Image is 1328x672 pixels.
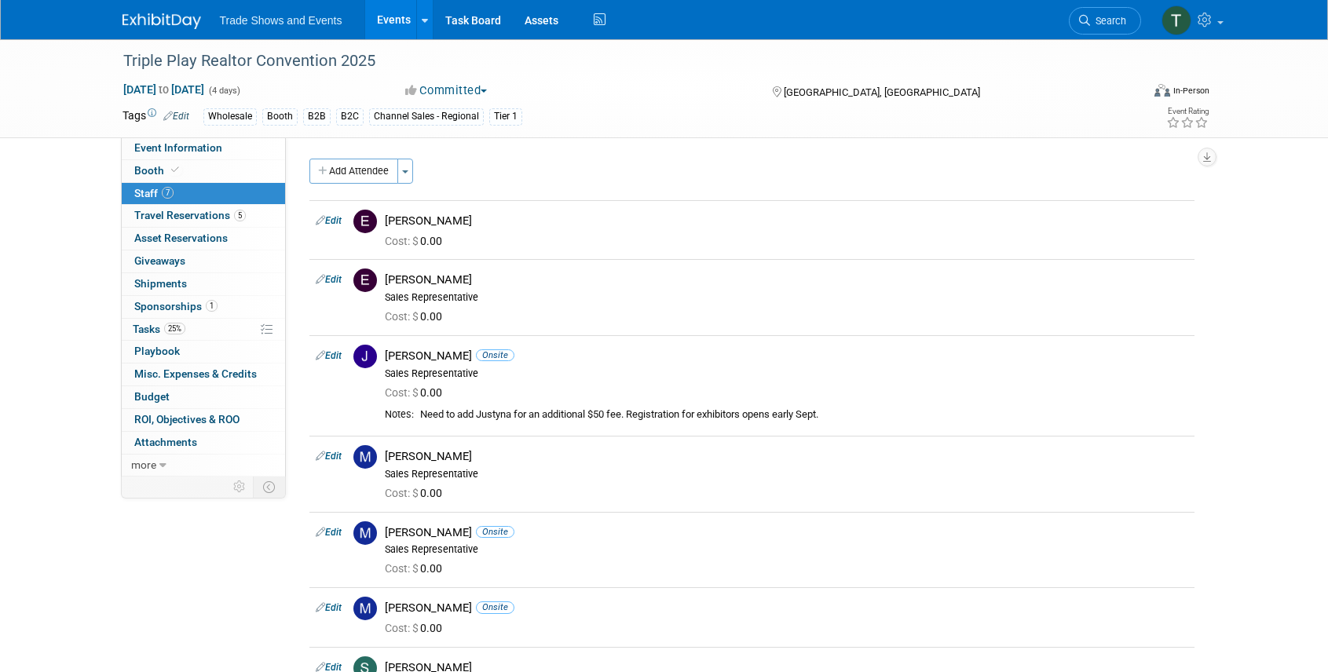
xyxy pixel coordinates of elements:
[385,386,448,399] span: 0.00
[353,210,377,233] img: E.jpg
[385,367,1188,380] div: Sales Representative
[385,408,414,421] div: Notes:
[122,205,285,227] a: Travel Reservations5
[400,82,493,99] button: Committed
[1090,15,1126,27] span: Search
[784,86,980,98] span: [GEOGRAPHIC_DATA], [GEOGRAPHIC_DATA]
[316,215,342,226] a: Edit
[476,601,514,613] span: Onsite
[122,183,285,205] a: Staff7
[122,228,285,250] a: Asset Reservations
[316,602,342,613] a: Edit
[385,235,420,247] span: Cost: $
[123,108,189,126] td: Tags
[385,622,448,634] span: 0.00
[134,367,257,380] span: Misc. Expenses & Credits
[122,432,285,454] a: Attachments
[262,108,298,125] div: Booth
[476,349,514,361] span: Onsite
[234,210,246,221] span: 5
[385,622,420,634] span: Cost: $
[122,455,285,477] a: more
[385,562,420,575] span: Cost: $
[385,468,1188,480] div: Sales Representative
[369,108,484,125] div: Channel Sales - Regional
[206,300,218,312] span: 1
[122,296,285,318] a: Sponsorships1
[385,291,1188,304] div: Sales Representative
[385,601,1188,615] div: [PERSON_NAME]
[385,386,420,399] span: Cost: $
[385,525,1188,540] div: [PERSON_NAME]
[385,310,448,323] span: 0.00
[1173,85,1209,97] div: In-Person
[162,187,174,199] span: 7
[1048,82,1210,105] div: Event Format
[134,390,170,403] span: Budget
[134,141,222,154] span: Event Information
[353,597,377,620] img: M.jpg
[385,449,1188,464] div: [PERSON_NAME]
[303,108,331,125] div: B2B
[134,187,174,199] span: Staff
[131,458,156,471] span: more
[385,562,448,575] span: 0.00
[171,166,179,174] i: Booth reservation complete
[385,310,420,323] span: Cost: $
[156,83,171,96] span: to
[118,47,1118,75] div: Triple Play Realtor Convention 2025
[220,14,342,27] span: Trade Shows and Events
[385,214,1188,228] div: [PERSON_NAME]
[134,232,228,244] span: Asset Reservations
[122,341,285,363] a: Playbook
[336,108,364,125] div: B2C
[134,300,218,312] span: Sponsorships
[385,487,420,499] span: Cost: $
[309,159,398,184] button: Add Attendee
[122,319,285,341] a: Tasks25%
[316,527,342,538] a: Edit
[122,386,285,408] a: Budget
[385,349,1188,363] div: [PERSON_NAME]
[133,323,185,335] span: Tasks
[316,451,342,462] a: Edit
[122,137,285,159] a: Event Information
[122,363,285,385] a: Misc. Expenses & Credits
[123,82,205,97] span: [DATE] [DATE]
[253,477,285,497] td: Toggle Event Tabs
[163,111,189,122] a: Edit
[134,277,187,290] span: Shipments
[122,160,285,182] a: Booth
[203,108,257,125] div: Wholesale
[1162,5,1191,35] img: Tiff Wagner
[385,543,1188,556] div: Sales Representative
[134,436,197,448] span: Attachments
[134,209,246,221] span: Travel Reservations
[353,445,377,469] img: M.jpg
[353,521,377,545] img: M.jpg
[353,345,377,368] img: J.jpg
[122,273,285,295] a: Shipments
[164,323,185,334] span: 25%
[316,350,342,361] a: Edit
[420,408,1188,422] div: Need to add Justyna for an additional $50 fee. Registration for exhibitors opens early Sept.
[122,250,285,272] a: Giveaways
[1166,108,1209,115] div: Event Rating
[134,164,182,177] span: Booth
[207,86,240,96] span: (4 days)
[122,409,285,431] a: ROI, Objectives & ROO
[316,274,342,285] a: Edit
[123,13,201,29] img: ExhibitDay
[1069,7,1141,35] a: Search
[385,272,1188,287] div: [PERSON_NAME]
[385,487,448,499] span: 0.00
[353,268,377,292] img: E.jpg
[385,235,448,247] span: 0.00
[476,526,514,538] span: Onsite
[134,413,240,425] span: ROI, Objectives & ROO
[489,108,522,125] div: Tier 1
[226,477,254,497] td: Personalize Event Tab Strip
[134,345,180,357] span: Playbook
[134,254,185,267] span: Giveaways
[1154,84,1170,97] img: Format-Inperson.png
